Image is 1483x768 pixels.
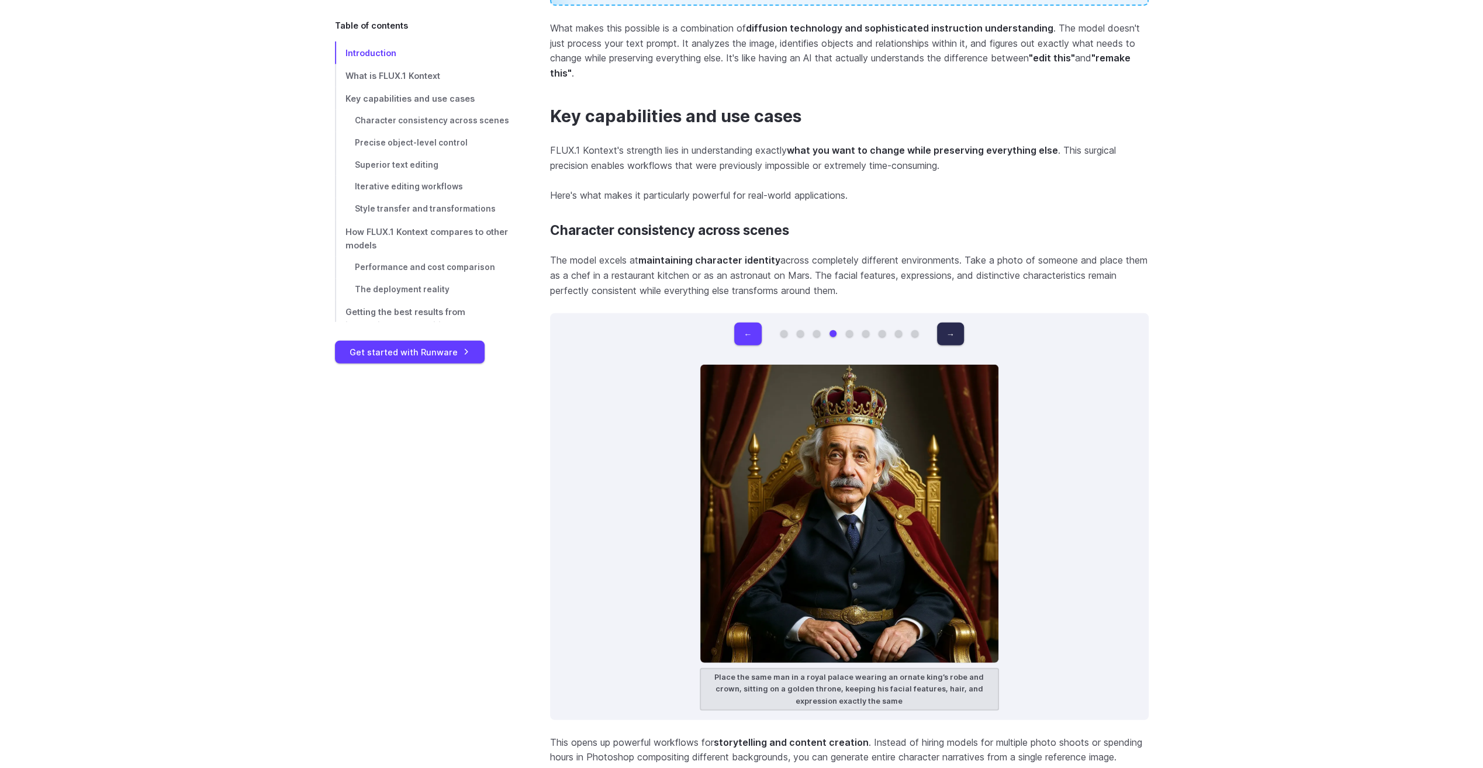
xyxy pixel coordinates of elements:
span: Getting the best results from instruction-based editing [345,307,465,331]
strong: "edit this" [1029,52,1075,64]
button: Go to 5 of 9 [846,330,853,337]
strong: "remake this" [550,52,1131,79]
span: The deployment reality [355,285,450,294]
button: → [937,323,964,345]
p: FLUX.1 Kontext's strength lies in understanding exactly . This surgical precision enables workflo... [550,143,1149,173]
span: How FLUX.1 Kontext compares to other models [345,227,508,250]
a: Character consistency across scenes [335,110,513,132]
button: Go to 9 of 9 [911,330,918,337]
p: Here's what makes it particularly powerful for real-world applications. [550,188,1149,203]
a: What is FLUX.1 Kontext [335,64,513,87]
span: Table of contents [335,19,408,32]
strong: storytelling and content creation [714,736,869,748]
a: The deployment reality [335,279,513,301]
span: Iterative editing workflows [355,182,463,191]
a: Style transfer and transformations [335,198,513,220]
strong: what you want to change while preserving everything else [787,144,1058,156]
a: Performance and cost comparison [335,257,513,279]
a: Key capabilities and use cases [550,106,801,127]
a: Precise object-level control [335,132,513,154]
span: What is FLUX.1 Kontext [345,71,440,81]
a: Introduction [335,41,513,64]
a: How FLUX.1 Kontext compares to other models [335,220,513,257]
button: ← [734,323,761,345]
button: Go to 2 of 9 [797,330,804,337]
span: Key capabilities and use cases [345,94,475,103]
p: The model excels at across completely different environments. Take a photo of someone and place t... [550,253,1149,298]
button: Go to 7 of 9 [879,330,886,337]
img: Distinguished older man dressed as a king with a jeweled crown and red velvet cape, seated on a g... [700,364,999,663]
button: Go to 3 of 9 [813,330,820,337]
p: What makes this possible is a combination of . The model doesn't just process your text prompt. I... [550,21,1149,81]
a: Get started with Runware [335,341,485,364]
a: Getting the best results from instruction-based editing [335,301,513,337]
button: Go to 6 of 9 [862,330,869,337]
strong: maintaining character identity [638,254,780,266]
figcaption: Place the same man in a royal palace wearing an ornate king’s robe and crown, sitting on a golden... [700,668,999,711]
span: Superior text editing [355,160,438,169]
a: Iterative editing workflows [335,176,513,198]
span: Style transfer and transformations [355,204,496,213]
p: This opens up powerful workflows for . Instead of hiring models for multiple photo shoots or spen... [550,735,1149,765]
span: Introduction [345,48,396,58]
a: Character consistency across scenes [550,223,789,238]
strong: diffusion technology and sophisticated instruction understanding [746,22,1053,34]
a: Superior text editing [335,154,513,177]
button: Go to 8 of 9 [895,330,902,337]
span: Precise object-level control [355,138,468,147]
button: Go to 4 of 9 [829,330,836,337]
a: Key capabilities and use cases [335,87,513,110]
span: Performance and cost comparison [355,262,495,272]
button: Go to 1 of 9 [780,330,787,337]
span: Character consistency across scenes [355,116,509,125]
